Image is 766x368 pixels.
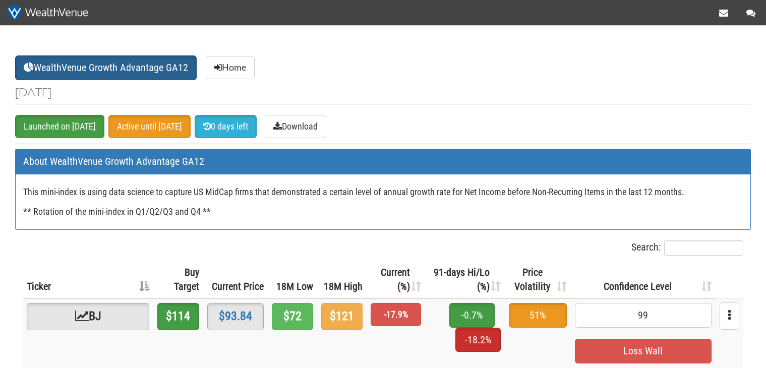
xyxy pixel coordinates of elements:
[265,115,326,138] a: Download
[108,115,191,138] a: Active until [DATE]
[575,339,712,363] span: Loss Wall
[514,266,550,293] span: Price Volatility
[195,115,257,138] a: 0 days left
[324,280,363,292] span: 18M High
[174,266,199,293] span: Buy Target
[16,149,750,174] div: About WealthVenue Growth Advantage GA12
[664,240,743,256] input: Search:
[571,261,716,298] th: Confidence Level: activate to sort column ascending
[276,280,313,292] span: 18M Low
[206,56,255,79] a: Home
[449,303,495,328] span: -0.7%
[153,261,203,298] th: Buy Target
[509,303,567,328] span: 51%
[317,261,367,298] th: 18M High
[455,328,501,352] span: -18.2%
[425,261,505,298] th: 91-days Hi/Lo (%): activate to sort column ascending
[8,5,88,20] img: wv-white_435x79p.png
[27,303,149,330] a: BJ
[23,187,743,217] h4: This mini-index is using data science to capture US MidCap firms that demonstrated a certain leve...
[272,303,313,330] span: $72
[367,261,425,298] th: Current (%): activate to sort column ascending
[575,303,712,328] span: 99
[434,266,490,293] span: 91-days Hi/Lo (%)
[631,240,743,256] label: Search:
[268,261,317,298] th: 18M Low
[23,261,153,298] th: Ticker: activate to sort column descending
[212,280,264,292] span: Current Price
[219,309,252,323] a: $93.84
[371,303,421,326] span: -17.9%
[604,280,672,292] span: Confidence Level
[321,303,363,330] span: $121
[15,55,197,80] a: WealthVenue Growth Advantage GA12
[203,261,268,298] th: Current Price
[157,303,199,330] span: $114
[15,115,104,138] a: Launched on [DATE]
[381,266,410,293] span: Current (%)
[505,261,571,298] th: Price Volatility: activate to sort column ascending
[15,85,51,99] small: [DATE]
